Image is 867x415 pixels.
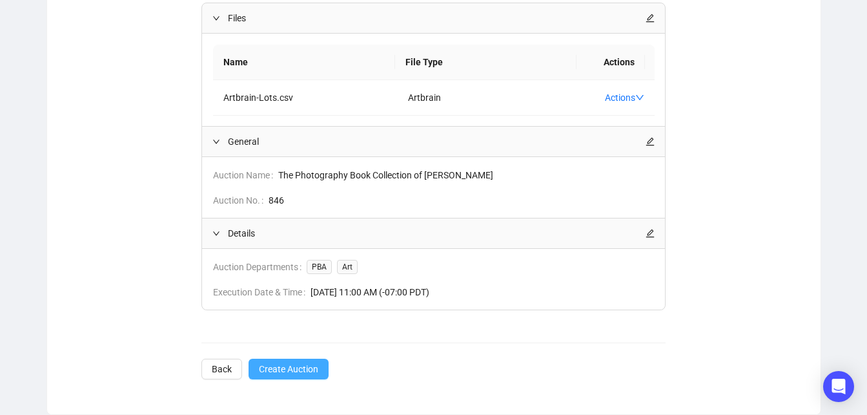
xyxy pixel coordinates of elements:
[213,285,311,299] span: Execution Date & Time
[213,168,278,182] span: Auction Name
[212,138,220,145] span: expanded
[212,14,220,22] span: expanded
[646,137,655,146] span: edit
[576,45,645,80] th: Actions
[269,193,655,207] span: 846
[278,168,655,182] span: The Photography Book Collection of [PERSON_NAME]
[202,218,665,248] div: Detailsedit
[823,371,854,402] div: Open Intercom Messenger
[395,45,577,80] th: File Type
[408,92,441,103] span: Artbrain
[605,92,644,103] a: Actions
[228,134,646,149] span: General
[202,127,665,156] div: Generaledit
[228,11,646,25] span: Files
[213,260,307,274] span: Auction Departments
[213,80,398,116] td: Artbrain-Lots.csv
[337,260,358,274] span: Art
[646,229,655,238] span: edit
[213,45,395,80] th: Name
[213,193,269,207] span: Auction No.
[202,3,665,33] div: Filesedit
[201,359,242,379] button: Back
[307,260,332,274] span: PBA
[311,285,655,299] span: [DATE] 11:00 AM (-07:00 PDT)
[249,359,329,379] button: Create Auction
[228,226,646,240] span: Details
[212,362,232,376] span: Back
[212,229,220,237] span: expanded
[646,14,655,23] span: edit
[635,93,644,102] span: down
[259,362,318,376] span: Create Auction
